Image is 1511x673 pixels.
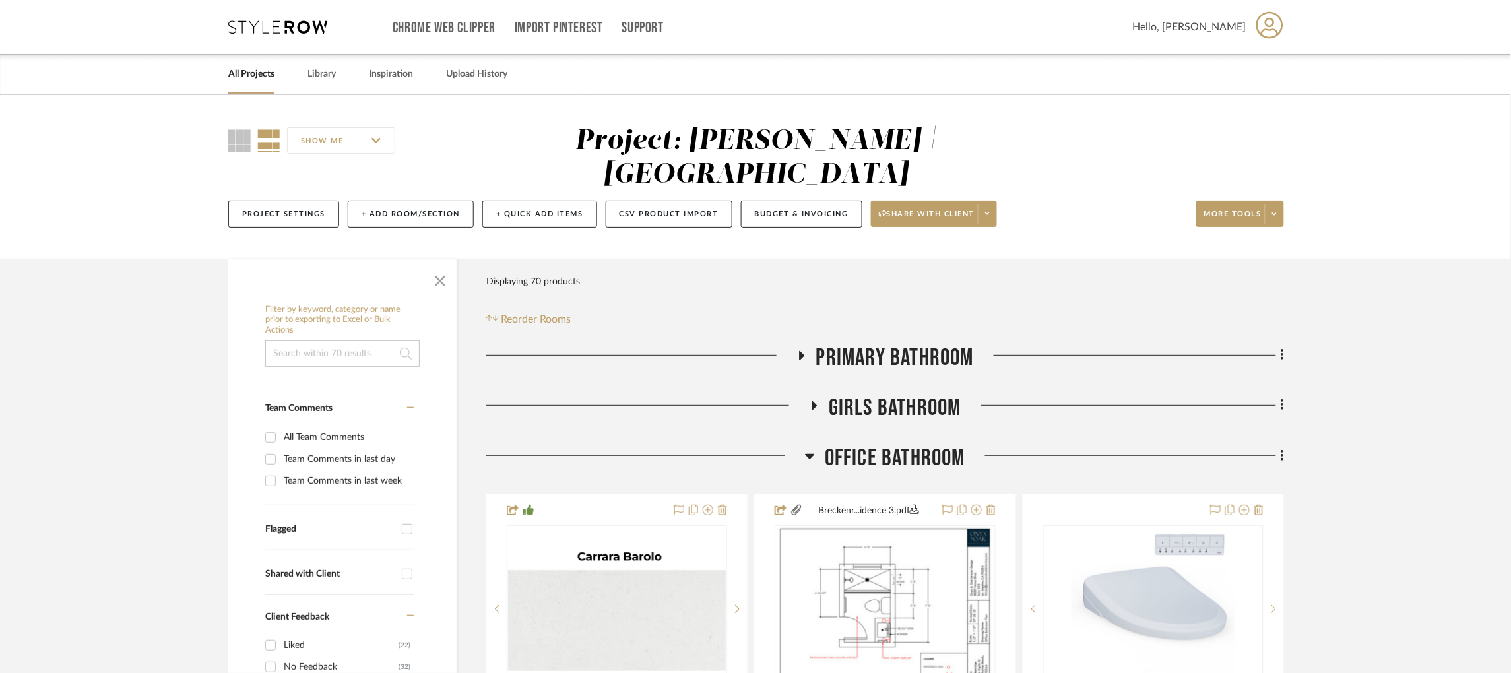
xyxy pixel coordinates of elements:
a: Library [307,65,336,83]
button: Budget & Invoicing [741,201,862,228]
button: More tools [1196,201,1284,227]
div: Flagged [265,523,395,534]
a: All Projects [228,65,274,83]
a: Chrome Web Clipper [393,22,496,34]
div: Team Comments in last day [284,448,410,469]
button: Project Settings [228,201,339,228]
h6: Filter by keyword, category or name prior to exporting to Excel or Bulk Actions [265,305,420,336]
span: Client Feedback [265,612,329,621]
div: Displaying 70 products [486,269,580,295]
a: Import Pinterest [515,22,603,34]
a: Support [622,22,664,34]
span: More tools [1204,209,1262,229]
div: Project: [PERSON_NAME] | [GEOGRAPHIC_DATA] [576,127,937,189]
div: Liked [284,634,399,655]
span: Office Bathroom [825,444,965,472]
img: Quartz Slab [508,547,726,671]
button: + Quick Add Items [482,201,597,228]
button: + Add Room/Section [348,201,474,228]
a: Inspiration [369,65,413,83]
div: Shared with Client [265,568,395,579]
button: CSV Product Import [606,201,732,228]
span: Reorder Rooms [501,311,571,327]
button: Reorder Rooms [486,311,571,327]
div: Team Comments in last week [284,470,410,491]
div: (22) [399,634,410,655]
span: Team Comments [265,404,333,413]
span: Primary Bathroom [816,344,974,372]
a: Upload History [446,65,507,83]
button: Close [427,265,453,292]
span: Girls Bathroom [829,394,961,422]
input: Search within 70 results [265,340,420,367]
span: Hello, [PERSON_NAME] [1133,19,1246,35]
span: Share with client [879,209,975,229]
button: Share with client [871,201,998,227]
div: All Team Comments [284,426,410,447]
button: Breckenr...idence 3.pdf [803,503,934,519]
